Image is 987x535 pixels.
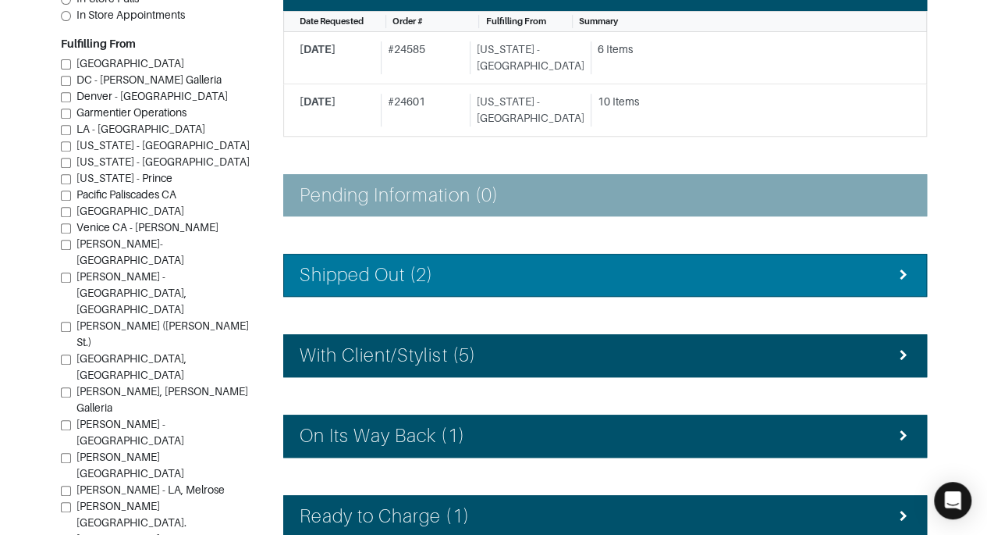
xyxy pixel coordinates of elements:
h4: Pending Information (0) [300,184,499,207]
input: [US_STATE] - [GEOGRAPHIC_DATA] [61,141,71,152]
input: [PERSON_NAME][GEOGRAPHIC_DATA] [61,453,71,463]
span: LA - [GEOGRAPHIC_DATA] [76,123,205,135]
span: [PERSON_NAME] ([PERSON_NAME] St.) [76,319,249,348]
input: [PERSON_NAME] - [GEOGRAPHIC_DATA], [GEOGRAPHIC_DATA] [61,273,71,283]
span: [PERSON_NAME], [PERSON_NAME] Galleria [76,385,248,414]
span: [DATE] [300,95,336,108]
span: Date Requested [300,16,364,26]
div: [US_STATE] - [GEOGRAPHIC_DATA] [470,94,584,127]
span: [PERSON_NAME][GEOGRAPHIC_DATA]. [76,500,186,529]
input: [PERSON_NAME], [PERSON_NAME] Galleria [61,387,71,398]
div: [US_STATE] - [GEOGRAPHIC_DATA] [470,41,584,74]
div: Open Intercom Messenger [934,482,971,519]
span: [PERSON_NAME] - [GEOGRAPHIC_DATA], [GEOGRAPHIC_DATA] [76,270,186,316]
input: [US_STATE] - [GEOGRAPHIC_DATA] [61,158,71,168]
div: # 24585 [381,41,463,74]
span: [GEOGRAPHIC_DATA] [76,205,184,217]
h4: With Client/Stylist (5) [300,344,476,367]
span: Pacific Paliscades CA [76,188,176,201]
input: [PERSON_NAME] - LA, Melrose [61,486,71,496]
span: [PERSON_NAME]-[GEOGRAPHIC_DATA] [76,237,184,266]
div: 10 Items [598,94,899,110]
span: [US_STATE] - [GEOGRAPHIC_DATA] [76,139,250,152]
span: [PERSON_NAME] - [GEOGRAPHIC_DATA] [76,418,184,447]
input: Garmentier Operations [61,109,71,119]
h4: Ready to Charge (1) [300,505,470,528]
input: Pacific Paliscades CA [61,191,71,201]
span: [GEOGRAPHIC_DATA] [76,57,184,70]
input: [GEOGRAPHIC_DATA], [GEOGRAPHIC_DATA] [61,355,71,365]
input: [PERSON_NAME] ([PERSON_NAME] St.) [61,322,71,332]
input: LA - [GEOGRAPHIC_DATA] [61,125,71,135]
span: [PERSON_NAME][GEOGRAPHIC_DATA] [76,451,184,480]
span: In Store Appointments [76,9,185,21]
span: Summary [579,16,618,26]
h4: On Its Way Back (1) [300,425,465,448]
span: [GEOGRAPHIC_DATA], [GEOGRAPHIC_DATA] [76,352,186,381]
input: In Store Appointments [61,11,71,21]
input: [PERSON_NAME][GEOGRAPHIC_DATA]. [61,502,71,512]
input: [PERSON_NAME] - [GEOGRAPHIC_DATA] [61,420,71,430]
input: [US_STATE] - Prince [61,174,71,184]
div: 6 Items [598,41,899,58]
span: DC - [PERSON_NAME] Galleria [76,73,222,86]
span: [PERSON_NAME] - LA, Melrose [76,483,225,496]
h4: Shipped Out (2) [300,264,434,287]
span: Fulfilling From [485,16,545,26]
input: [GEOGRAPHIC_DATA] [61,207,71,217]
input: Denver - [GEOGRAPHIC_DATA] [61,92,71,102]
span: Venice CA - [PERSON_NAME] [76,221,218,234]
span: [DATE] [300,43,336,55]
input: [GEOGRAPHIC_DATA] [61,59,71,70]
span: [US_STATE] - Prince [76,172,172,184]
div: # 24601 [381,94,463,127]
input: [PERSON_NAME]-[GEOGRAPHIC_DATA] [61,240,71,250]
input: Venice CA - [PERSON_NAME] [61,223,71,234]
span: Order # [392,16,423,26]
span: [US_STATE] - [GEOGRAPHIC_DATA] [76,155,250,168]
span: Denver - [GEOGRAPHIC_DATA] [76,90,228,102]
label: Fulfilling From [61,36,136,52]
input: DC - [PERSON_NAME] Galleria [61,76,71,86]
span: Garmentier Operations [76,106,186,119]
